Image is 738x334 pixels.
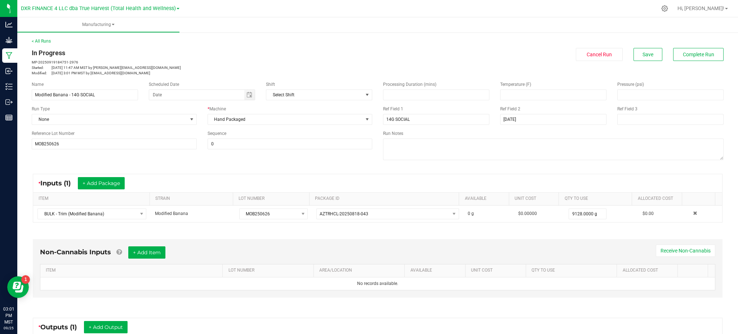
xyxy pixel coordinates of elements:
inline-svg: Analytics [5,21,13,28]
inline-svg: Manufacturing [5,52,13,59]
span: Outputs (1) [40,323,84,331]
a: < All Runs [32,39,51,44]
a: AVAILABLESortable [465,196,506,202]
span: Ref Field 2 [500,106,520,111]
span: AZTRHCL-20250818-043 [320,211,368,216]
button: Cancel Run [576,48,623,61]
span: Temperature (F) [500,82,531,87]
span: Manufacturing [17,22,179,28]
a: Allocated CostSortable [623,268,675,273]
a: Allocated CostSortable [638,196,679,202]
input: Date [149,90,244,100]
span: None [32,114,187,124]
span: Non-Cannabis Inputs [40,248,111,256]
a: Sortable [683,268,705,273]
button: + Add Package [78,177,125,189]
a: QTY TO USESortable [532,268,614,273]
a: ITEMSortable [46,268,219,273]
span: $0.00000 [518,211,537,216]
inline-svg: Inventory [5,83,13,90]
button: Save [633,48,662,61]
span: Sequence [208,131,226,136]
span: Hand Packaged [208,114,363,124]
span: Pressure (psi) [617,82,644,87]
a: QTY TO USESortable [565,196,629,202]
a: AREA/LOCATIONSortable [319,268,402,273]
span: Ref Field 1 [383,106,403,111]
span: Cancel Run [587,52,612,57]
span: Scheduled Date [149,82,179,87]
span: Ref Field 3 [617,106,637,111]
button: + Add Output [84,321,128,333]
button: + Add Item [128,246,165,259]
p: 03:01 PM MST [3,306,14,325]
span: Select Shift [266,90,363,100]
p: 09/25 [3,325,14,331]
span: NO DATA FOUND [37,208,146,219]
span: 0 [468,211,470,216]
a: Manufacturing [17,17,179,32]
span: Modified Banana [155,211,188,216]
a: ITEMSortable [39,196,147,202]
span: Started: [32,65,52,70]
a: LOT NUMBERSortable [228,268,311,273]
span: Name [32,82,44,87]
p: [DATE] 3:01 PM MST by [EMAIL_ADDRESS][DOMAIN_NAME] [32,70,372,76]
inline-svg: Inbound [5,67,13,75]
a: LOT NUMBERSortable [239,196,307,202]
span: NO DATA FOUND [266,89,372,100]
span: Reference Lot Number [32,131,75,136]
a: Unit CostSortable [471,268,523,273]
span: Machine [209,106,226,111]
span: Run Notes [383,131,403,136]
a: Sortable [688,196,712,202]
a: STRAINSortable [155,196,230,202]
inline-svg: Grow [5,36,13,44]
span: $0.00 [643,211,654,216]
inline-svg: Reports [5,114,13,121]
a: Unit CostSortable [515,196,556,202]
span: Save [643,52,653,57]
p: MP-20250919184751-2976 [32,60,372,65]
span: DXR FINANCE 4 LLC dba True Harvest (Total Health and Wellness) [21,5,176,12]
span: Processing Duration (mins) [383,82,436,87]
span: Toggle calendar [244,90,255,100]
span: Run Type [32,106,50,112]
span: Complete Run [683,52,714,57]
p: [DATE] 11:47 AM MST by [PERSON_NAME][EMAIL_ADDRESS][DOMAIN_NAME] [32,65,372,70]
inline-svg: Outbound [5,98,13,106]
a: AVAILABLESortable [410,268,463,273]
span: Hi, [PERSON_NAME]! [677,5,724,11]
div: In Progress [32,48,372,58]
span: MOB250626 [240,209,299,219]
button: Receive Non-Cannabis [656,245,715,257]
span: Inputs (1) [40,179,78,187]
iframe: Resource center [7,276,29,298]
button: Complete Run [673,48,724,61]
span: g [471,211,474,216]
span: BULK - Trim (Modified Banana) [38,209,137,219]
a: Add Non-Cannabis items that were also consumed in the run (e.g. gloves and packaging); Also add N... [116,248,122,256]
iframe: Resource center unread badge [21,275,30,284]
div: Manage settings [660,5,669,12]
td: No records available. [40,277,715,290]
a: PACKAGE IDSortable [315,196,456,202]
span: Shift [266,82,275,87]
span: Modified: [32,70,52,76]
